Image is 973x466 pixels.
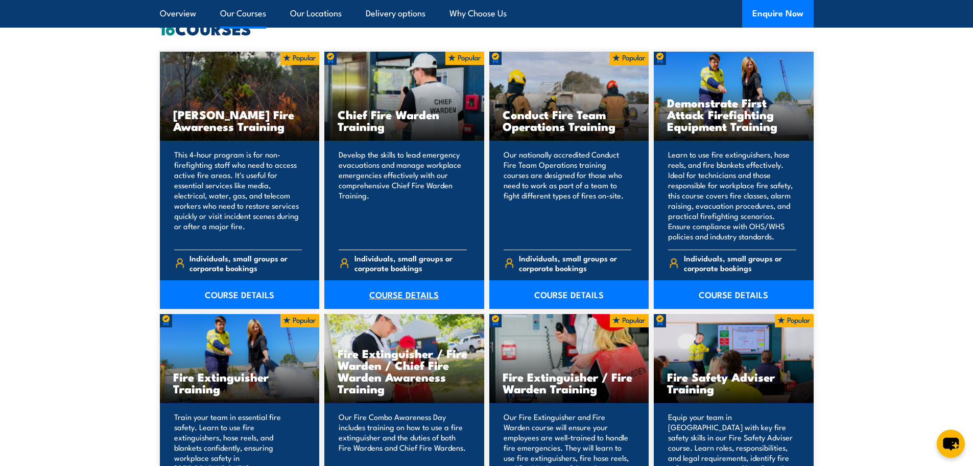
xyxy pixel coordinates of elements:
[667,97,800,132] h3: Demonstrate First Attack Firefighting Equipment Training
[503,371,636,394] h3: Fire Extinguisher / Fire Warden Training
[189,253,302,273] span: Individuals, small groups or corporate bookings
[667,371,800,394] h3: Fire Safety Adviser Training
[654,280,814,309] a: COURSE DETAILS
[668,149,796,241] p: Learn to use fire extinguishers, hose reels, and fire blankets effectively. Ideal for technicians...
[173,108,306,132] h3: [PERSON_NAME] Fire Awareness Training
[519,253,631,273] span: Individuals, small groups or corporate bookings
[338,108,471,132] h3: Chief Fire Warden Training
[174,149,302,241] p: This 4-hour program is for non-firefighting staff who need to access active fire areas. It's usef...
[160,21,814,35] h2: COURSES
[937,430,965,458] button: chat-button
[504,149,632,241] p: Our nationally accredited Conduct Fire Team Operations training courses are designed for those wh...
[160,15,175,41] strong: 16
[503,108,636,132] h3: Conduct Fire Team Operations Training
[684,253,796,273] span: Individuals, small groups or corporate bookings
[339,149,467,241] p: Develop the skills to lead emergency evacuations and manage workplace emergencies effectively wit...
[160,280,320,309] a: COURSE DETAILS
[338,347,471,394] h3: Fire Extinguisher / Fire Warden / Chief Fire Warden Awareness Training
[489,280,649,309] a: COURSE DETAILS
[173,371,306,394] h3: Fire Extinguisher Training
[324,280,484,309] a: COURSE DETAILS
[354,253,467,273] span: Individuals, small groups or corporate bookings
